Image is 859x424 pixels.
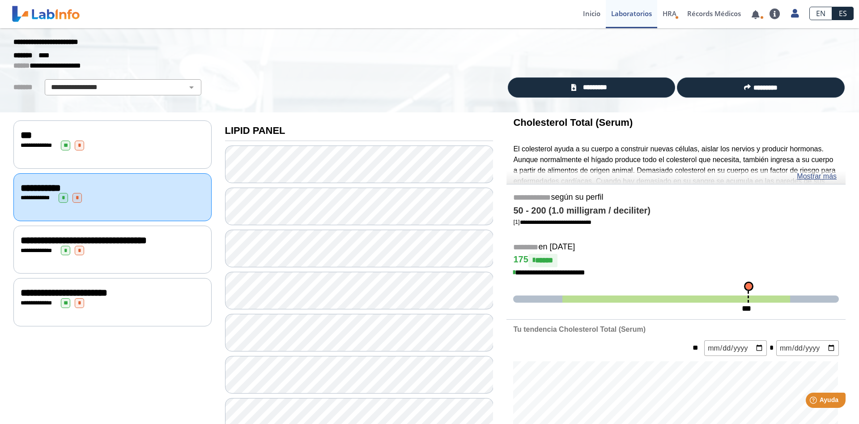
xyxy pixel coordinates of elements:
[513,325,645,333] b: Tu tendencia Cholesterol Total (Serum)
[832,7,854,20] a: ES
[225,125,285,136] b: LIPID PANEL
[663,9,676,18] span: HRA
[513,144,839,218] p: El colesterol ayuda a su cuerpo a construir nuevas células, aislar los nervios y producir hormona...
[704,340,767,356] input: mm/dd/yyyy
[809,7,832,20] a: EN
[797,171,837,182] a: Mostrar más
[779,389,849,414] iframe: Help widget launcher
[513,206,839,216] h4: 50 - 200 (1.0 milligram / deciliter)
[513,218,591,225] a: [1]
[513,193,839,203] h5: según su perfil
[776,340,839,356] input: mm/dd/yyyy
[513,242,839,253] h5: en [DATE]
[513,254,839,267] h4: 175
[513,117,633,128] b: Cholesterol Total (Serum)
